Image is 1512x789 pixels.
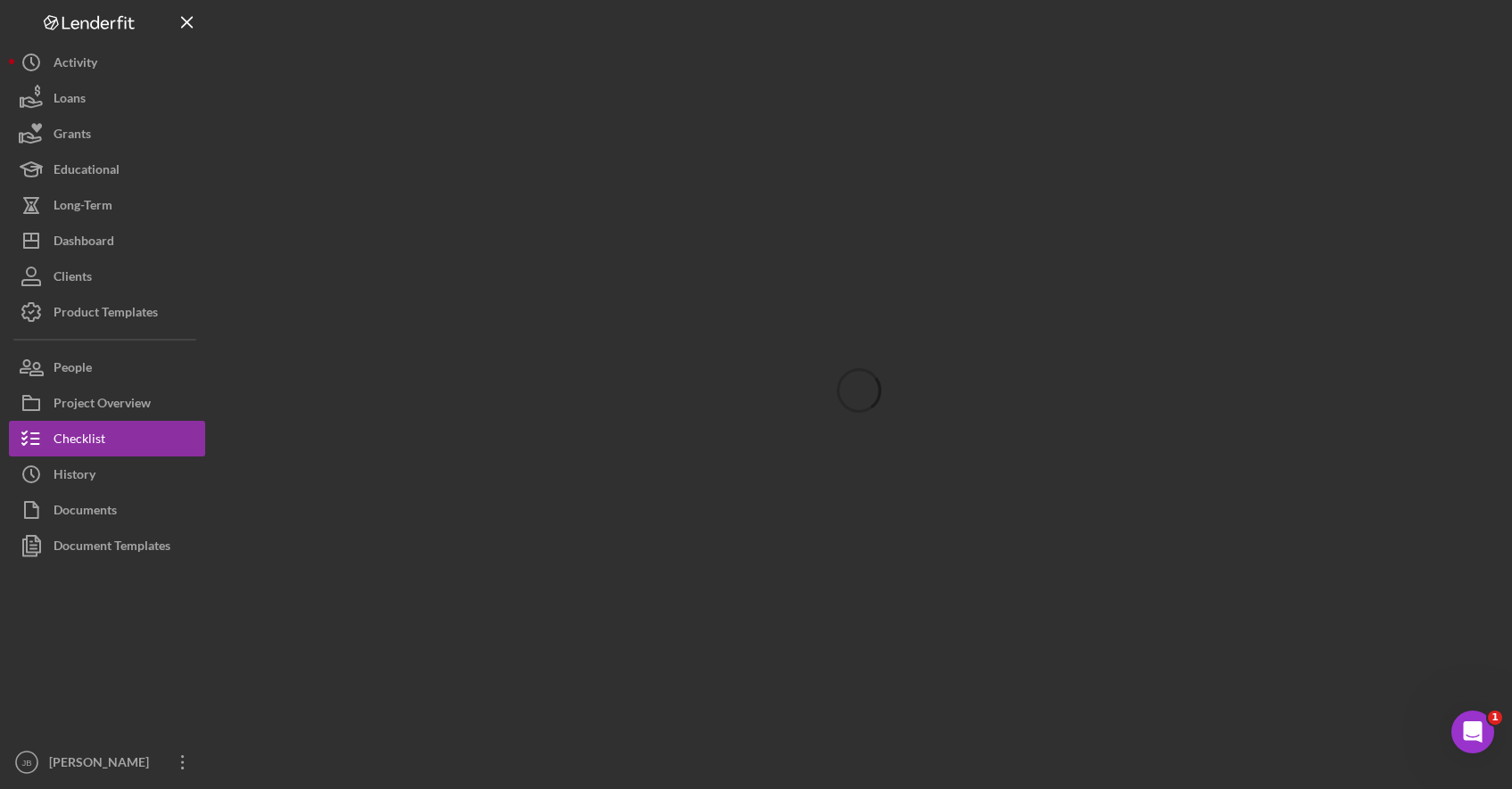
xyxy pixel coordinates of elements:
button: JB[PERSON_NAME] [9,744,205,780]
div: Clients [54,259,92,299]
iframe: Intercom live chat [1451,711,1494,753]
button: Grants [9,116,205,152]
div: [PERSON_NAME] [45,744,161,785]
button: Dashboard [9,223,205,259]
div: History [54,456,95,497]
div: Dashboard [54,223,114,263]
div: Project Overview [54,385,151,425]
button: Clients [9,259,205,294]
button: People [9,349,205,385]
button: Loans [9,80,205,116]
button: Educational [9,152,205,187]
div: Grants [54,116,91,156]
div: Educational [54,152,120,192]
div: Product Templates [54,294,158,334]
button: Activity [9,45,205,80]
button: Long-Term [9,187,205,223]
button: Checklist [9,421,205,456]
div: Document Templates [54,528,170,568]
div: Checklist [54,421,105,461]
div: People [54,349,92,390]
button: Project Overview [9,385,205,421]
div: Long-Term [54,187,112,227]
span: 1 [1488,711,1502,725]
button: History [9,456,205,492]
button: Documents [9,492,205,528]
text: JB [21,758,31,768]
button: Document Templates [9,528,205,563]
div: Activity [54,45,97,85]
div: Loans [54,80,86,120]
div: Documents [54,492,117,532]
button: Product Templates [9,294,205,330]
